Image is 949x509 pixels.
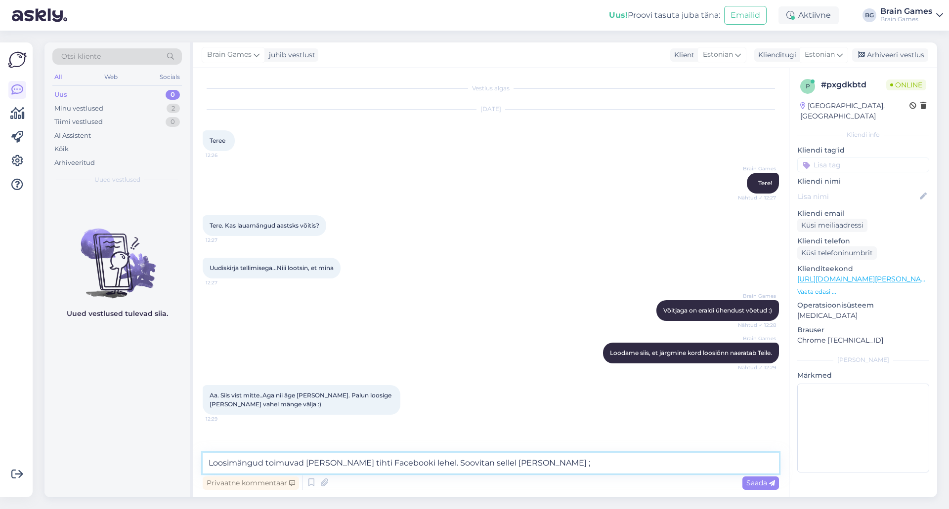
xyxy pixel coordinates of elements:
[797,311,929,321] p: [MEDICAL_DATA]
[739,165,776,172] span: Brain Games
[67,309,168,319] p: Uued vestlused tulevad siia.
[821,79,886,91] div: # pxgdkbtd
[210,392,393,408] span: Aa. Siis vist mitte..Aga nii äge [PERSON_NAME]. Palun loosige [PERSON_NAME] vahel mänge välja :)
[738,194,776,201] span: Nähtud ✓ 12:27
[797,208,929,219] p: Kliendi email
[8,50,27,69] img: Askly Logo
[663,307,772,314] span: Võitjaga on eraldi ühendust võetud :)
[206,152,243,159] span: 12:26
[797,264,929,274] p: Klienditeekond
[670,50,694,60] div: Klient
[54,144,69,154] div: Kõik
[797,176,929,187] p: Kliendi nimi
[778,6,839,24] div: Aktiivne
[886,79,926,90] span: Online
[206,279,243,286] span: 12:27
[746,478,775,487] span: Saada
[805,49,835,60] span: Estonian
[738,321,776,329] span: Nähtud ✓ 12:28
[797,300,929,311] p: Operatsioonisüsteem
[210,264,334,272] span: Uudiskirja tellimisega...Niii lootsin, et mina
[797,219,867,232] div: Küsi meiliaadressi
[203,476,299,490] div: Privaatne kommentaar
[797,355,929,364] div: [PERSON_NAME]
[797,325,929,335] p: Brauser
[609,9,720,21] div: Proovi tasuta juba täna:
[210,137,225,144] span: Teree
[265,50,315,60] div: juhib vestlust
[863,8,876,22] div: BG
[166,117,180,127] div: 0
[203,105,779,114] div: [DATE]
[739,292,776,300] span: Brain Games
[54,117,103,127] div: Tiimi vestlused
[724,6,767,25] button: Emailid
[203,84,779,93] div: Vestlus algas
[758,179,772,187] span: Tere!
[800,101,909,121] div: [GEOGRAPHIC_DATA], [GEOGRAPHIC_DATA]
[44,211,190,300] img: No chats
[880,7,943,23] a: Brain GamesBrain Games
[797,157,929,172] input: Lisa tag
[210,222,319,229] span: Tere. Kas lauamängud aastsks võitis?
[797,370,929,381] p: Märkmed
[797,335,929,346] p: Chrome [TECHNICAL_ID]
[206,415,243,423] span: 12:29
[207,49,252,60] span: Brain Games
[797,246,877,260] div: Küsi telefoninumbrit
[54,90,67,100] div: Uus
[609,10,628,20] b: Uus!
[880,7,932,15] div: Brain Games
[102,71,120,83] div: Web
[797,287,929,296] p: Vaata edasi ...
[206,236,243,244] span: 12:27
[754,50,796,60] div: Klienditugi
[54,131,91,141] div: AI Assistent
[61,51,101,62] span: Otsi kliente
[798,191,918,202] input: Lisa nimi
[797,236,929,246] p: Kliendi telefon
[167,104,180,114] div: 2
[806,82,810,90] span: p
[158,71,182,83] div: Socials
[203,453,779,473] textarea: Loosimängud toimuvad [PERSON_NAME] tihti Facebooki lehel. Soovitan sellel [PERSON_NAME] ;
[54,104,103,114] div: Minu vestlused
[880,15,932,23] div: Brain Games
[739,335,776,342] span: Brain Games
[610,349,772,356] span: Loodame siis, et järgmine kord loosiõnn naeratab Teile.
[797,274,934,283] a: [URL][DOMAIN_NAME][PERSON_NAME]
[797,145,929,156] p: Kliendi tag'id
[94,175,140,184] span: Uued vestlused
[852,48,928,62] div: Arhiveeri vestlus
[797,130,929,139] div: Kliendi info
[166,90,180,100] div: 0
[738,364,776,371] span: Nähtud ✓ 12:29
[703,49,733,60] span: Estonian
[52,71,64,83] div: All
[54,158,95,168] div: Arhiveeritud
